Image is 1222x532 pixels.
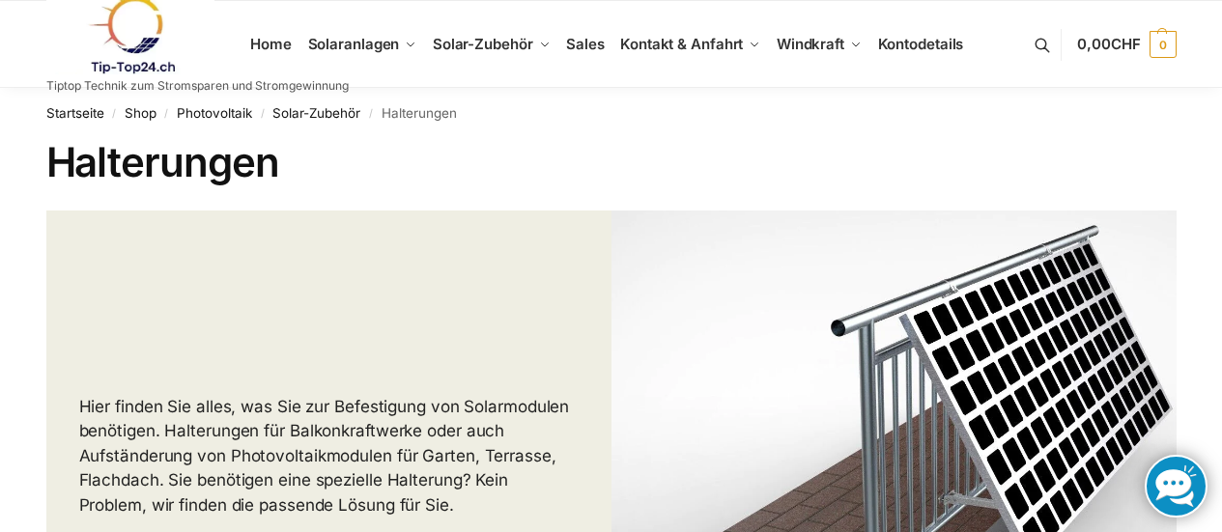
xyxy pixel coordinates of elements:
span: Solaranlagen [308,35,400,53]
a: 0,00CHF 0 [1077,15,1176,73]
a: Solar-Zubehör [425,1,558,88]
span: Windkraft [777,35,844,53]
a: Startseite [46,105,104,121]
a: Shop [125,105,156,121]
span: Kontodetails [878,35,964,53]
span: CHF [1111,35,1141,53]
a: Windkraft [769,1,870,88]
a: Solaranlagen [299,1,424,88]
p: Tiptop Technik zum Stromsparen und Stromgewinnung [46,80,349,92]
span: 0,00 [1077,35,1140,53]
span: / [252,106,272,122]
a: Photovoltaik [177,105,252,121]
span: 0 [1150,31,1177,58]
a: Sales [558,1,612,88]
a: Solar-Zubehör [272,105,360,121]
span: / [360,106,381,122]
nav: Breadcrumb [46,88,1177,138]
span: Solar-Zubehör [433,35,533,53]
a: Kontakt & Anfahrt [612,1,769,88]
span: / [156,106,177,122]
span: Sales [566,35,605,53]
span: / [104,106,125,122]
p: Hier finden Sie alles, was Sie zur Befestigung von Solarmodulen benötigen. Halterungen für Balkon... [79,395,579,518]
h1: Halterungen [46,138,1177,186]
a: Kontodetails [869,1,971,88]
span: Kontakt & Anfahrt [620,35,743,53]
